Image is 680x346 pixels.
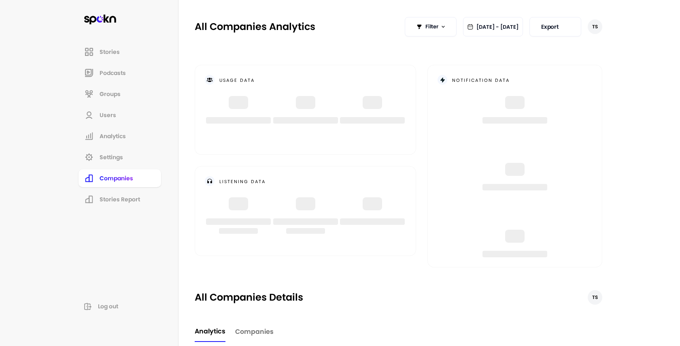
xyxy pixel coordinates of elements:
[100,69,126,77] span: Podcasts
[235,327,274,337] span: Companies
[195,291,303,304] h2: All Companies Details
[100,90,121,98] span: Groups
[592,23,598,30] span: TS
[100,153,123,161] span: Settings
[529,17,581,36] button: Export
[476,22,518,31] span: [DATE] - [DATE]
[100,174,133,182] span: Companies
[78,147,162,167] a: Settings
[541,23,559,31] span: Export
[78,190,162,209] a: Stories Report
[100,48,120,56] span: Stories
[405,17,457,36] button: Filter
[78,299,162,314] button: Log out
[219,76,255,83] h2: usage data
[195,322,225,342] a: Analytics
[588,19,602,34] button: TS
[425,23,438,31] span: Filter
[98,302,118,310] span: Log out
[219,177,266,185] h2: listening data
[78,105,162,125] a: Users
[588,290,602,305] button: TS
[592,294,598,301] span: TS
[78,63,162,83] a: Podcasts
[78,169,162,188] a: Companies
[100,111,116,119] span: Users
[100,195,140,203] span: Stories Report
[195,327,225,336] span: Analytics
[100,132,126,140] span: Analytics
[78,126,162,146] a: Analytics
[78,84,162,104] a: Groups
[452,76,510,83] h2: notification data
[235,322,274,342] a: Companies
[195,20,315,33] h2: All Companies Analytics
[78,42,162,62] a: Stories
